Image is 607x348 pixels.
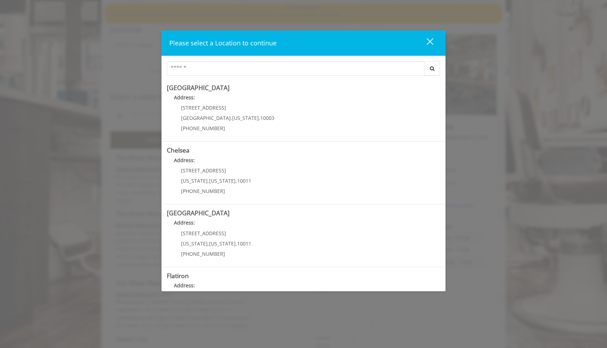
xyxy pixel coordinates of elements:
b: [GEOGRAPHIC_DATA] [167,83,230,92]
span: [US_STATE] [181,177,208,184]
span: [PHONE_NUMBER] [181,250,225,257]
span: [US_STATE] [232,115,259,121]
button: close dialog [414,36,438,50]
span: [PHONE_NUMBER] [181,125,225,132]
b: Address: [174,282,195,289]
span: , [231,115,232,121]
span: , [259,115,260,121]
span: [US_STATE] [209,240,236,247]
span: [STREET_ADDRESS] [181,230,226,237]
span: 10003 [260,115,274,121]
i: Search button [428,66,436,71]
span: [PHONE_NUMBER] [181,188,225,194]
span: , [236,177,237,184]
div: Center Select [167,61,440,79]
input: Search Center [167,61,425,76]
span: , [208,240,209,247]
b: Address: [174,219,195,226]
div: close dialog [419,38,433,48]
span: Please select a Location to continue [169,39,277,47]
span: [US_STATE] [209,177,236,184]
span: [STREET_ADDRESS] [181,167,226,174]
b: Flatiron [167,271,189,280]
b: Address: [174,94,195,101]
span: , [208,177,209,184]
b: Address: [174,157,195,164]
b: [GEOGRAPHIC_DATA] [167,209,230,217]
span: 10011 [237,240,251,247]
span: [STREET_ADDRESS] [181,104,226,111]
span: , [236,240,237,247]
span: [US_STATE] [181,240,208,247]
b: Chelsea [167,146,190,154]
span: [GEOGRAPHIC_DATA] [181,115,231,121]
span: 10011 [237,177,251,184]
